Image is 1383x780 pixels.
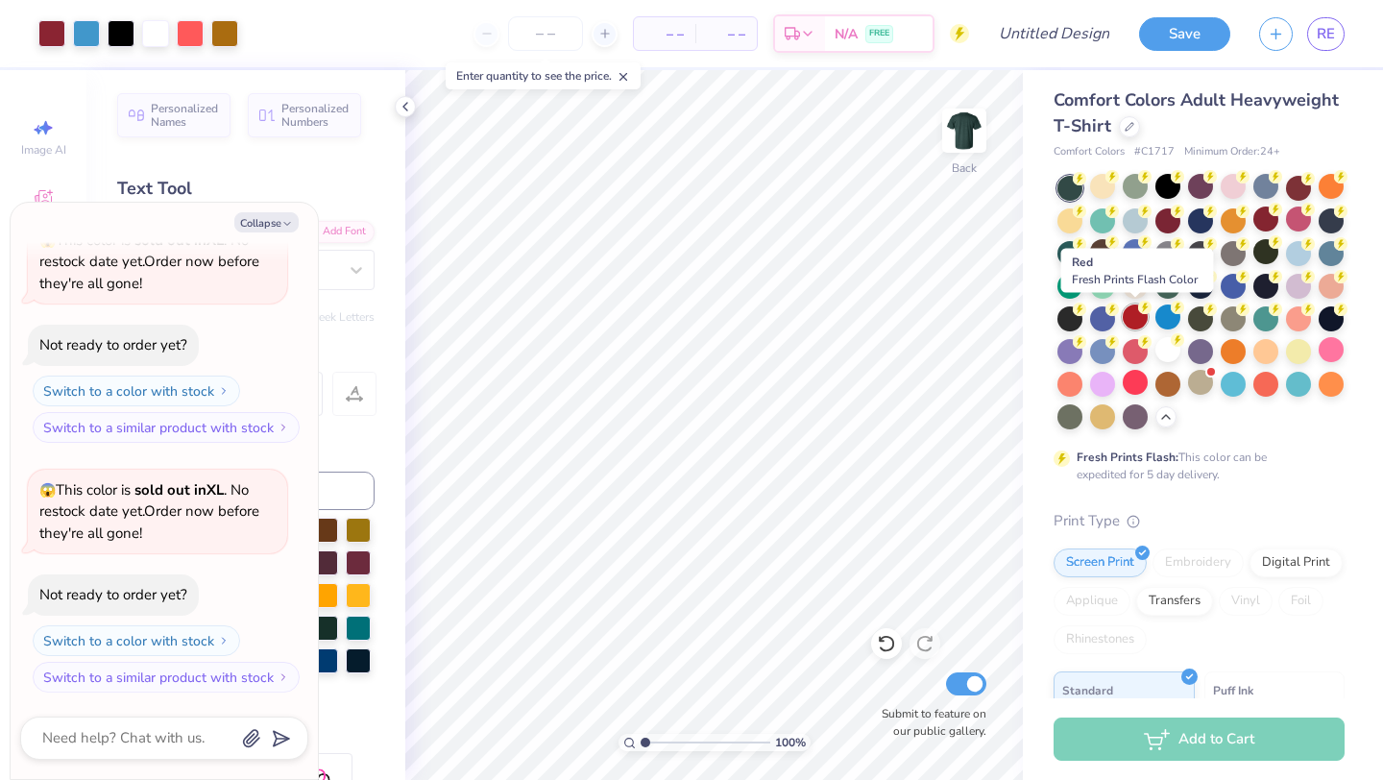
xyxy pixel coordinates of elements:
strong: Fresh Prints Flash: [1077,450,1178,465]
div: Digital Print [1250,548,1343,577]
strong: sold out in XL [134,231,224,250]
span: FREE [869,27,889,40]
div: Vinyl [1219,587,1273,616]
div: Transfers [1136,587,1213,616]
span: Fresh Prints Flash Color [1072,272,1198,287]
button: Switch to a color with stock [33,625,240,656]
div: Not ready to order yet? [39,335,187,354]
span: Minimum Order: 24 + [1184,144,1280,160]
a: RE [1307,17,1345,51]
span: Puff Ink [1213,680,1253,700]
span: Comfort Colors Adult Heavyweight T-Shirt [1054,88,1339,137]
div: Foil [1278,587,1323,616]
img: Switch to a similar product with stock [278,422,289,433]
input: – – [508,16,583,51]
div: Rhinestones [1054,625,1147,654]
img: Back [945,111,983,150]
div: Print Type [1054,510,1345,532]
span: – – [707,24,745,44]
div: Screen Print [1054,548,1147,577]
span: Standard [1062,680,1113,700]
label: Submit to feature on our public gallery. [871,705,986,740]
span: This color is . No restock date yet. Order now before they're all gone! [39,231,259,293]
img: Switch to a color with stock [218,635,230,646]
button: Switch to a similar product with stock [33,412,300,443]
div: Back [952,159,977,177]
div: Add Font [299,221,375,243]
span: 😱 [39,481,56,500]
div: Enter quantity to see the price. [446,62,641,89]
strong: sold out in XL [134,480,224,500]
button: Collapse [234,212,299,232]
span: # C1717 [1134,144,1175,160]
span: – – [645,24,684,44]
button: Switch to a similar product with stock [33,662,300,693]
div: Not ready to order yet? [39,585,187,604]
input: Untitled Design [983,14,1125,53]
div: Red [1061,249,1214,293]
span: Comfort Colors [1054,144,1125,160]
span: This color is . No restock date yet. Order now before they're all gone! [39,480,259,543]
span: Personalized Names [151,102,219,129]
span: 😱 [39,232,56,250]
div: Text Tool [117,176,375,202]
img: Switch to a color with stock [218,385,230,397]
span: RE [1317,23,1335,45]
span: Personalized Numbers [281,102,350,129]
img: Switch to a similar product with stock [278,671,289,683]
span: Image AI [21,142,66,158]
button: Switch to a color with stock [33,376,240,406]
button: Save [1139,17,1230,51]
span: N/A [835,24,858,44]
span: 100 % [775,734,806,751]
div: Embroidery [1152,548,1244,577]
div: Applique [1054,587,1130,616]
div: This color can be expedited for 5 day delivery. [1077,449,1313,483]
